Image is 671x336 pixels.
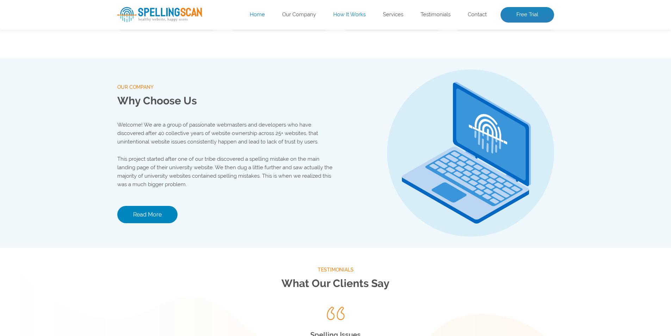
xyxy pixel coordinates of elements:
a: Free Trial [501,7,554,23]
a: Our Company [282,11,316,18]
a: Testimonials [421,11,451,18]
a: Services [383,11,403,18]
img: Free Webiste Analysis [381,41,522,47]
img: spellingScan [117,7,202,22]
input: Enter Your URL [117,88,311,107]
h1: Website Analysis [117,29,369,53]
button: Scan Website [117,114,180,132]
a: Contact [468,11,487,18]
span: Free [117,29,161,53]
p: Enter your website’s URL to see spelling mistakes, broken links and more [117,60,369,83]
a: How It Works [333,11,366,18]
h2: Why Choose Us [117,92,336,110]
p: Welcome! We are a group of passionate webmasters and developers who have discovered after 40 coll... [117,121,336,146]
p: This project started after one of our tribe discovered a spelling mistake on the main landing pag... [117,155,336,189]
a: Read More [117,206,178,223]
span: our company [117,83,336,92]
img: Free Webiste Analysis [379,23,554,143]
a: Home [250,11,265,18]
img: Quote [327,307,344,320]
